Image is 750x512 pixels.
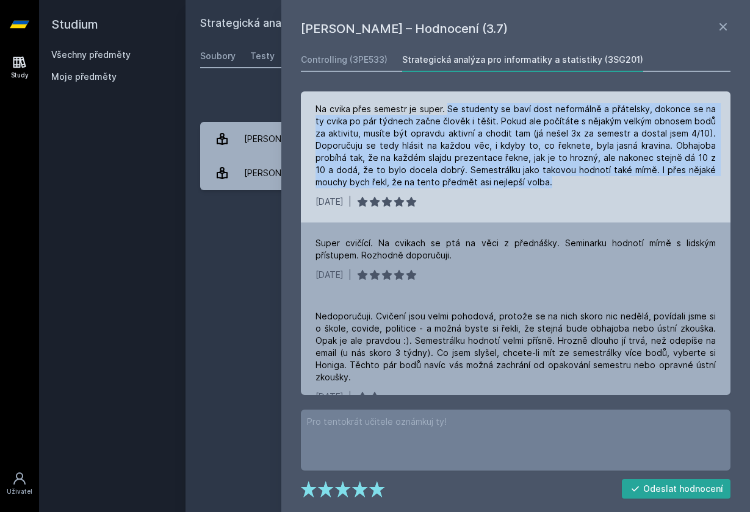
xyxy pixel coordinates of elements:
[200,44,236,68] a: Soubory
[2,465,37,502] a: Uživatel
[250,44,275,68] a: Testy
[51,49,131,60] a: Všechny předměty
[200,122,735,156] a: [PERSON_NAME] 3 hodnocení 4.0
[200,156,735,190] a: [PERSON_NAME] 9 hodnocení 3.7
[200,15,599,34] h2: Strategická analýza pro informatiky a statistiky (3SG201)
[316,196,344,208] div: [DATE]
[11,71,29,80] div: Study
[200,50,236,62] div: Soubory
[51,71,117,83] span: Moje předměty
[316,103,716,188] div: Na cvika přes semestr je super. Se studenty se baví dost neformálně a přátelsky, dokonce se na ty...
[250,50,275,62] div: Testy
[244,161,312,185] div: [PERSON_NAME]
[2,49,37,86] a: Study
[7,487,32,496] div: Uživatel
[348,196,352,208] div: |
[244,127,312,151] div: [PERSON_NAME]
